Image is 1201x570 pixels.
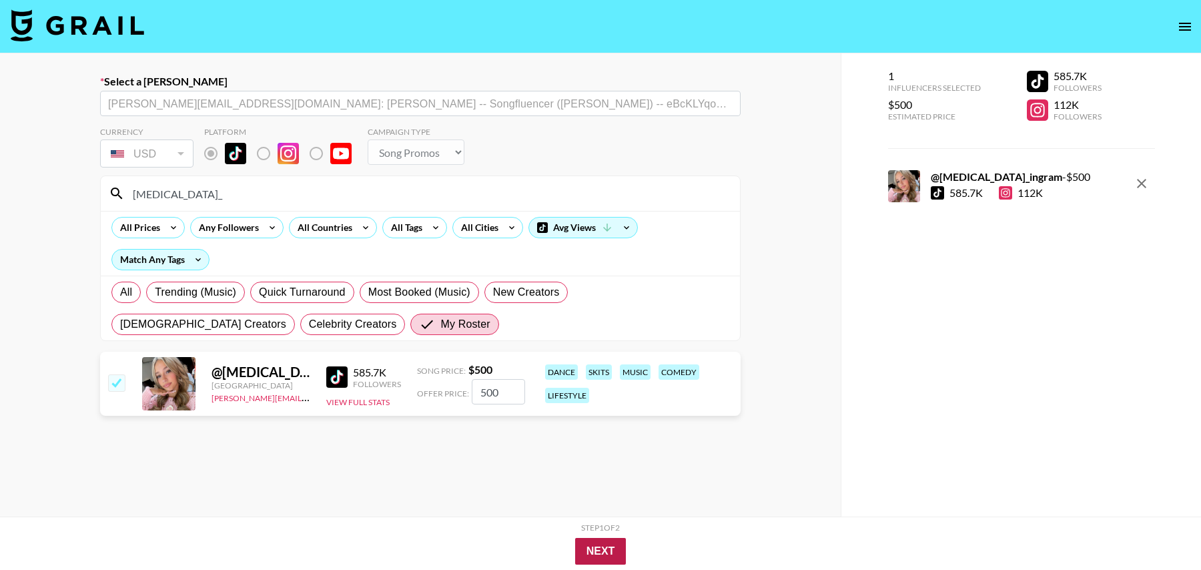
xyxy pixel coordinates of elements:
[225,143,246,164] img: TikTok
[368,127,464,137] div: Campaign Type
[11,9,144,41] img: Grail Talent
[931,170,1062,183] strong: @ [MEDICAL_DATA]_ingram
[103,142,191,166] div: USD
[383,218,425,238] div: All Tags
[888,111,981,121] div: Estimated Price
[440,316,490,332] span: My Roster
[888,69,981,83] div: 1
[204,127,362,137] div: Platform
[204,139,362,168] div: Remove selected talent to change platforms
[949,186,983,200] div: 585.7K
[112,250,209,270] div: Match Any Tags
[620,364,651,380] div: music
[1054,111,1102,121] div: Followers
[888,83,981,93] div: Influencers Selected
[290,218,355,238] div: All Countries
[112,218,163,238] div: All Prices
[1054,98,1102,111] div: 112K
[999,186,1043,200] div: 112K
[278,143,299,164] img: Instagram
[100,75,741,88] label: Select a [PERSON_NAME]
[100,137,193,170] div: Remove selected talent to change your currency
[472,379,525,404] input: 500
[326,366,348,388] img: TikTok
[120,316,286,332] span: [DEMOGRAPHIC_DATA] Creators
[453,218,501,238] div: All Cities
[120,284,132,300] span: All
[1128,170,1155,197] button: remove
[1172,13,1198,40] button: open drawer
[212,380,310,390] div: [GEOGRAPHIC_DATA]
[212,390,409,403] a: [PERSON_NAME][EMAIL_ADDRESS][DOMAIN_NAME]
[575,538,627,565] button: Next
[529,218,637,238] div: Avg Views
[493,284,560,300] span: New Creators
[545,388,589,403] div: lifestyle
[353,366,401,379] div: 585.7K
[125,183,732,204] input: Search by User Name
[417,388,469,398] span: Offer Price:
[1054,69,1102,83] div: 585.7K
[309,316,397,332] span: Celebrity Creators
[212,364,310,380] div: @ [MEDICAL_DATA]_ingram
[330,143,352,164] img: YouTube
[1054,83,1102,93] div: Followers
[659,364,699,380] div: comedy
[468,363,492,376] strong: $ 500
[259,284,346,300] span: Quick Turnaround
[155,284,236,300] span: Trending (Music)
[586,364,612,380] div: skits
[368,284,470,300] span: Most Booked (Music)
[545,364,578,380] div: dance
[353,379,401,389] div: Followers
[326,397,390,407] button: View Full Stats
[417,366,466,376] span: Song Price:
[100,127,193,137] div: Currency
[931,170,1090,184] div: - $ 500
[191,218,262,238] div: Any Followers
[581,523,620,533] div: Step 1 of 2
[888,98,981,111] div: $500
